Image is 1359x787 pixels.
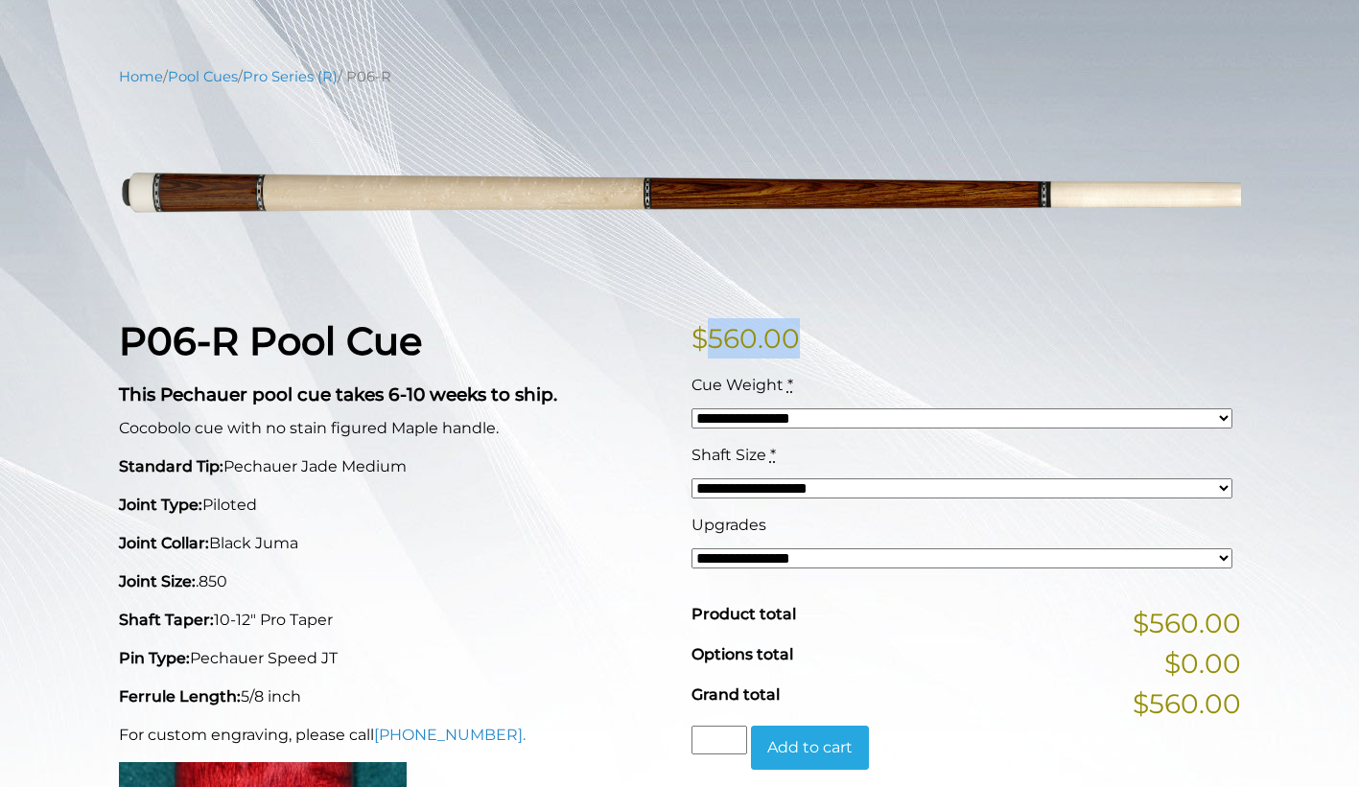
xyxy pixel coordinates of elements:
[119,494,668,517] p: Piloted
[691,516,766,534] span: Upgrades
[1164,643,1241,683] span: $0.00
[119,383,557,405] strong: This Pechauer pool cue takes 6-10 weeks to ship.
[119,417,668,440] p: Cocobolo cue with no stain figured Maple handle.
[119,649,190,667] strong: Pin Type:
[119,496,202,514] strong: Joint Type:
[691,446,766,464] span: Shaft Size
[119,724,668,747] p: For custom engraving, please call
[119,687,241,706] strong: Ferrule Length:
[787,376,793,394] abbr: required
[119,609,668,632] p: 10-12" Pro Taper
[243,68,338,85] a: Pro Series (R)
[119,457,223,475] strong: Standard Tip:
[1133,603,1241,643] span: $560.00
[119,534,209,552] strong: Joint Collar:
[691,376,784,394] span: Cue Weight
[691,685,780,704] span: Grand total
[119,685,668,708] p: 5/8 inch
[374,726,526,744] a: [PHONE_NUMBER].
[119,317,422,364] strong: P06-R Pool Cue
[119,68,163,85] a: Home
[691,605,796,623] span: Product total
[119,532,668,555] p: Black Juma
[119,455,668,478] p: Pechauer Jade Medium
[691,645,793,663] span: Options total
[691,322,708,355] span: $
[1133,683,1241,724] span: $560.00
[119,570,668,593] p: .850
[691,322,800,355] bdi: 560.00
[119,66,1241,87] nav: Breadcrumb
[119,102,1241,289] img: P06-N.png
[770,446,776,464] abbr: required
[119,572,196,590] strong: Joint Size:
[168,68,238,85] a: Pool Cues
[751,726,869,770] button: Add to cart
[119,611,214,629] strong: Shaft Taper:
[691,726,747,754] input: Product quantity
[119,647,668,670] p: Pechauer Speed JT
